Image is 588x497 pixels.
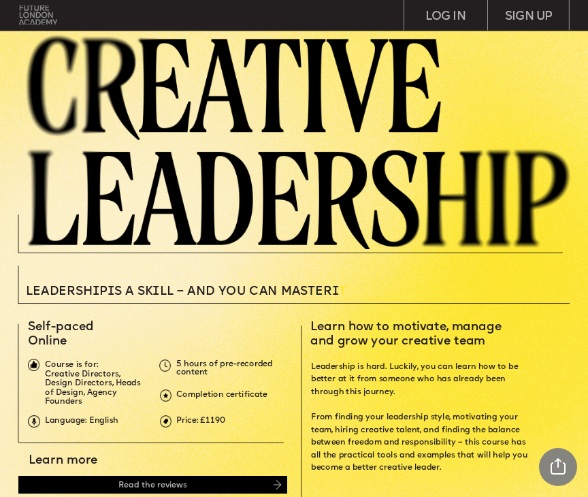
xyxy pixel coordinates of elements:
[311,363,529,472] span: Leadership is hard. Luckily, you can learn how to be better at it from someone who has already be...
[45,370,143,406] span: Creative Directors, Design Directors, Heads of Design, Agency Founders
[45,361,98,370] span: Course is for:
[28,335,67,347] span: Online
[310,321,505,347] span: Learn how to motivate, manage and grow your creative team
[332,285,339,298] span: i
[176,417,226,426] span: Price: £1190
[108,285,114,298] span: i
[20,31,588,249] img: image-3435f618-b576-4c59-ac17-05593ebec101.png
[45,417,118,426] span: Language: English
[28,321,94,334] span: Self-paced
[28,359,40,371] img: image-1fa7eedb-a71f-428c-a033-33de134354ef.png
[152,285,159,298] span: i
[93,285,99,298] span: i
[26,285,440,298] p: T
[28,415,40,428] img: upload-9eb2eadd-7bf9-4b2b-b585-6dd8b9275b41.png
[19,5,58,25] img: upload-bfdffa89-fac7-4f57-a443-c7c39906ba42.png
[160,415,172,428] img: upload-969c61fd-ea08-4d05-af36-d273f2608f5e.png
[176,391,267,400] span: Completion certificate
[176,360,275,376] span: 5 hours of pre-recorded content
[159,359,171,372] img: upload-5dcb7aea-3d7f-4093-a867-f0427182171d.png
[539,448,577,486] div: Share
[160,389,172,402] img: upload-6b0d0326-a6ce-441c-aac1-c2ff159b353e.png
[26,285,339,298] span: Leadersh p s a sk ll – and you can MASTER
